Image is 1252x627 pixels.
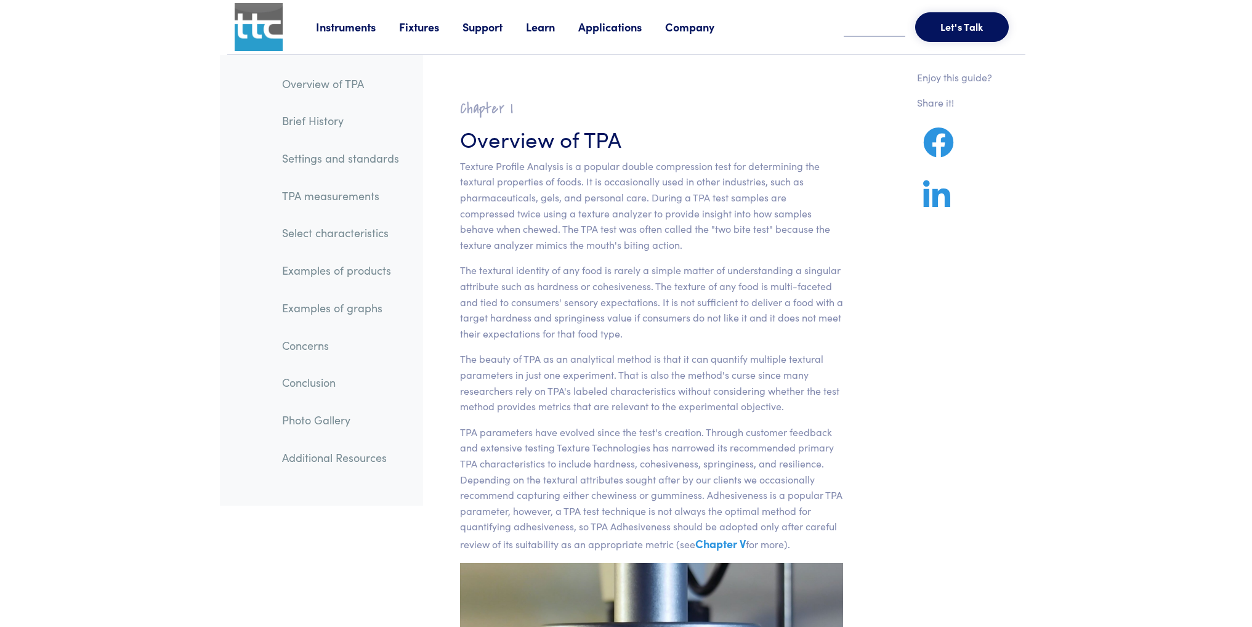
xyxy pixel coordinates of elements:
[272,144,409,172] a: Settings and standards
[917,195,956,210] a: Share on LinkedIn
[460,424,844,553] p: TPA parameters have evolved since the test's creation. Through customer feedback and extensive te...
[695,536,746,551] a: Chapter V
[460,123,844,153] h3: Overview of TPA
[272,256,409,285] a: Examples of products
[917,95,992,111] p: Share it!
[917,70,992,86] p: Enjoy this guide?
[272,331,409,360] a: Concerns
[460,99,844,118] h2: Chapter I
[915,12,1009,42] button: Let's Talk
[462,19,526,34] a: Support
[272,443,409,472] a: Additional Resources
[272,107,409,135] a: Brief History
[460,351,844,414] p: The beauty of TPA as an analytical method is that it can quantify multiple textural parameters in...
[272,368,409,397] a: Conclusion
[235,3,283,51] img: ttc_logo_1x1_v1.0.png
[578,19,665,34] a: Applications
[272,70,409,98] a: Overview of TPA
[460,262,844,341] p: The textural identity of any food is rarely a simple matter of understanding a singular attribute...
[665,19,738,34] a: Company
[272,182,409,210] a: TPA measurements
[526,19,578,34] a: Learn
[399,19,462,34] a: Fixtures
[272,406,409,434] a: Photo Gallery
[460,158,844,253] p: Texture Profile Analysis is a popular double compression test for determining the textural proper...
[272,294,409,322] a: Examples of graphs
[316,19,399,34] a: Instruments
[272,219,409,247] a: Select characteristics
